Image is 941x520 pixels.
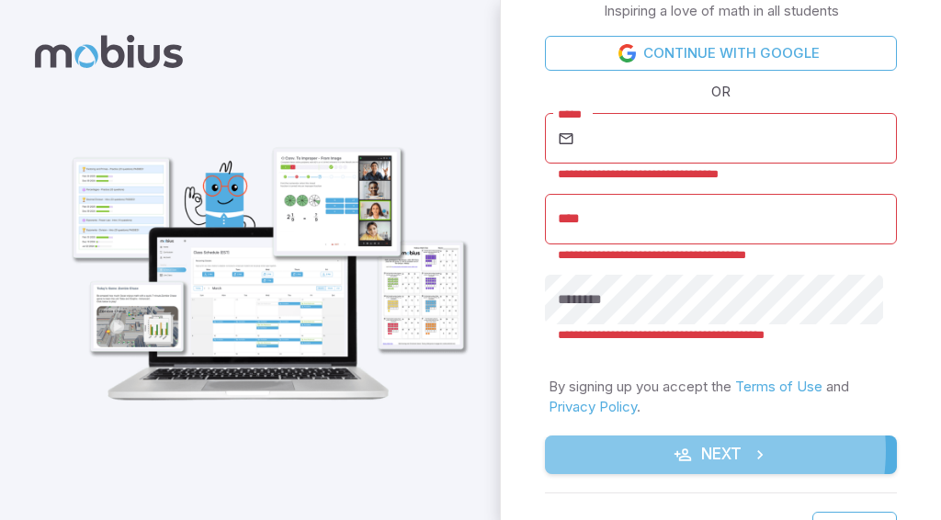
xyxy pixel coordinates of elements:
a: Terms of Use [735,378,822,395]
p: Inspiring a love of math in all students [604,1,839,21]
img: parent_1-illustration [51,101,478,413]
a: Privacy Policy [549,398,637,415]
p: By signing up you accept the and . [549,377,893,417]
span: OR [707,82,735,102]
a: Continue with Google [545,36,897,71]
button: Next [545,435,897,474]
